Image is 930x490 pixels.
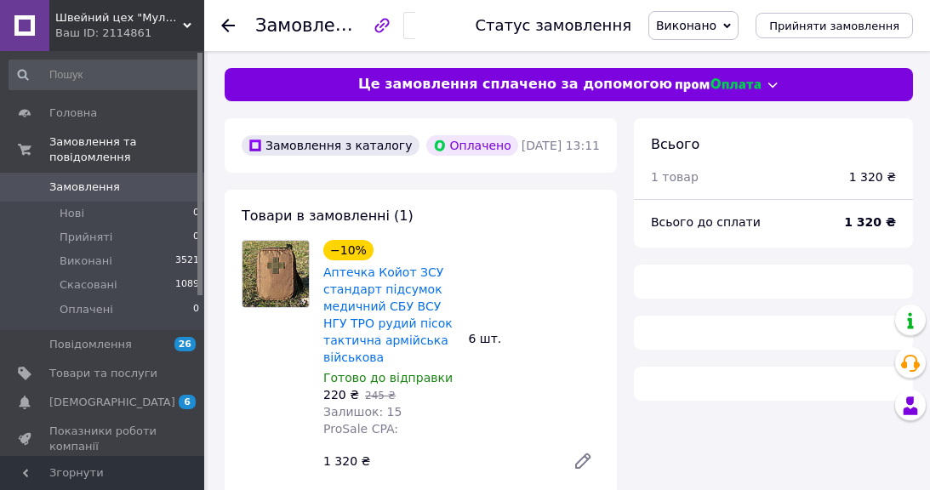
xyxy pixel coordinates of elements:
span: Показники роботи компанії [49,424,157,454]
div: 1 320 ₴ [317,449,559,473]
span: 0 [193,206,199,221]
div: 1 320 ₴ [849,168,896,185]
span: Швейний цех "Мультикам Юа" [55,10,183,26]
span: Замовлення [49,179,120,195]
div: Статус замовлення [475,17,631,34]
div: 6 шт. [462,327,608,350]
span: Прийняти замовлення [769,20,899,32]
span: 6 [179,395,196,409]
a: Редагувати [566,444,600,478]
span: 0 [193,302,199,317]
span: 0 [193,230,199,245]
span: Прийняті [60,230,112,245]
span: Всього до сплати [651,215,761,229]
span: Це замовлення сплачено за допомогою [358,75,672,94]
div: Ваш ID: 2114861 [55,26,204,41]
span: Всього [651,136,699,152]
span: Замовлення [255,15,369,36]
span: Виконані [60,254,112,269]
span: 1089 [175,277,199,293]
button: Прийняти замовлення [756,13,913,38]
input: Пошук [9,60,201,90]
span: 1 товар [651,170,699,184]
div: Оплачено [426,135,518,156]
span: Головна [49,105,97,121]
div: Замовлення з каталогу [242,135,419,156]
span: 245 ₴ [365,390,396,402]
time: [DATE] 13:11 [522,139,600,152]
span: Оплачені [60,302,113,317]
span: Товари в замовленні (1) [242,208,414,224]
span: Повідомлення [49,337,132,352]
div: −10% [323,240,374,260]
span: Замовлення та повідомлення [49,134,204,165]
span: 220 ₴ [323,388,359,402]
span: Товари та послуги [49,366,157,381]
span: 26 [174,337,196,351]
div: Повернутися назад [221,17,235,34]
span: 3521 [175,254,199,269]
img: Аптечка Койот ЗСУ стандарт підсумок медичний СБУ ВСУ НГУ ТРО рудий пісок тактична армійська війсь... [242,241,309,307]
a: Аптечка Койот ЗСУ стандарт підсумок медичний СБУ ВСУ НГУ ТРО рудий пісок тактична армійська війсь... [323,265,453,364]
span: Виконано [656,19,716,32]
span: [DEMOGRAPHIC_DATA] [49,395,175,410]
b: 1 320 ₴ [844,215,896,229]
span: Скасовані [60,277,117,293]
span: Залишок: 15 [323,405,402,419]
span: Нові [60,206,84,221]
span: Готово до відправки [323,371,453,385]
span: ProSale CPA: [323,422,398,436]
